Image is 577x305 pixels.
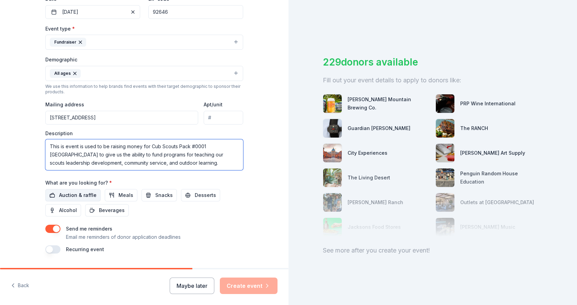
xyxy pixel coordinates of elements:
[348,124,410,132] div: Guardian [PERSON_NAME]
[436,119,454,138] img: photo for The RANCH
[323,75,543,86] div: Fill out your event details to apply to donors like:
[323,94,342,113] img: photo for Figueroa Mountain Brewing Co.
[45,25,75,32] label: Event type
[170,278,214,294] button: Maybe later
[460,99,516,108] div: PRP Wine International
[50,38,86,47] div: Fundraiser
[181,189,220,201] button: Desserts
[348,149,387,157] div: City Experiences
[105,189,137,201] button: Meals
[45,66,243,81] button: All ages
[45,179,112,186] label: What are you looking for?
[66,246,104,252] label: Recurring event
[323,144,342,162] img: photo for City Experiences
[45,101,84,108] label: Mailing address
[155,191,173,199] span: Snacks
[142,189,177,201] button: Snacks
[323,55,543,69] div: 229 donors available
[11,279,29,293] button: Back
[148,5,243,19] input: 12345 (U.S. only)
[204,101,223,108] label: Apt/unit
[323,245,543,256] div: See more after you create your event!
[204,111,243,125] input: #
[348,95,430,112] div: [PERSON_NAME] Mountain Brewing Co.
[436,144,454,162] img: photo for Trekell Art Supply
[118,191,133,199] span: Meals
[45,111,198,125] input: Enter a US address
[460,149,525,157] div: [PERSON_NAME] Art Supply
[323,119,342,138] img: photo for Guardian Angel Device
[45,204,81,216] button: Alcohol
[99,206,125,214] span: Beverages
[45,35,243,50] button: Fundraiser
[50,69,81,78] div: All ages
[59,191,97,199] span: Auction & raffle
[66,226,112,232] label: Send me reminders
[45,84,243,95] div: We use this information to help brands find events with their target demographic to sponsor their...
[85,204,129,216] button: Beverages
[195,191,216,199] span: Desserts
[45,189,101,201] button: Auction & raffle
[45,139,243,170] textarea: This is event is used to be raising money for Cub Scouts Pack #0001 [GEOGRAPHIC_DATA] to give us ...
[59,206,77,214] span: Alcohol
[460,124,488,132] div: The RANCH
[436,94,454,113] img: photo for PRP Wine International
[45,56,77,63] label: Demographic
[45,5,140,19] button: [DATE]
[66,233,181,241] p: Email me reminders of donor application deadlines
[45,130,73,137] label: Description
